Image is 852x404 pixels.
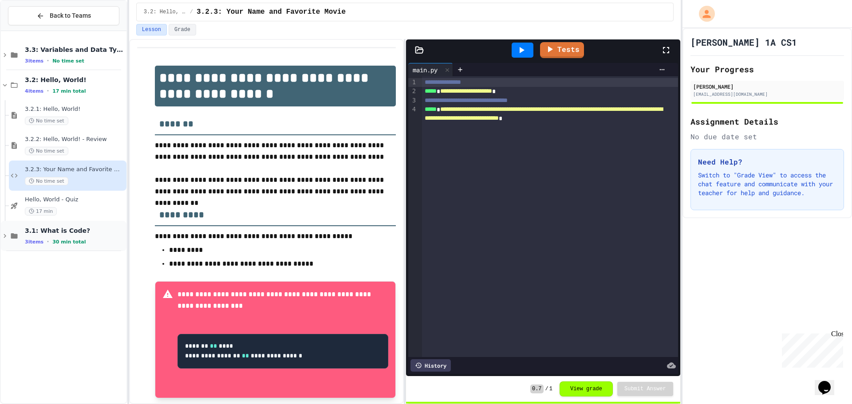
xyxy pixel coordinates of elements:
[50,11,91,20] span: Back to Teams
[540,42,584,58] a: Tests
[47,57,49,64] span: •
[408,87,417,96] div: 2
[698,157,836,167] h3: Need Help?
[197,7,346,17] span: 3.2.3: Your Name and Favorite Movie
[778,330,843,368] iframe: chat widget
[408,63,453,76] div: main.py
[25,227,125,235] span: 3.1: What is Code?
[25,147,68,155] span: No time set
[408,96,417,105] div: 3
[25,76,125,84] span: 3.2: Hello, World!
[47,87,49,94] span: •
[408,105,417,132] div: 4
[530,384,544,393] span: 0.7
[690,4,717,24] div: My Account
[545,385,548,392] span: /
[25,106,125,113] span: 3.2.1: Hello, World!
[52,58,84,64] span: No time set
[25,46,125,54] span: 3.3: Variables and Data Types
[25,136,125,143] span: 3.2.2: Hello, World! - Review
[169,24,196,35] button: Grade
[693,82,841,90] div: [PERSON_NAME]
[190,8,193,16] span: /
[144,8,186,16] span: 3.2: Hello, World!
[4,4,61,56] div: Chat with us now!Close
[47,238,49,245] span: •
[25,177,68,185] span: No time set
[25,207,57,216] span: 17 min
[52,239,86,245] span: 30 min total
[136,24,167,35] button: Lesson
[690,63,844,75] h2: Your Progress
[617,382,673,396] button: Submit Answer
[408,78,417,87] div: 1
[693,91,841,98] div: [EMAIL_ADDRESS][DOMAIN_NAME]
[8,6,119,25] button: Back to Teams
[560,381,613,396] button: View grade
[25,196,125,204] span: Hello, World - Quiz
[549,385,552,392] span: 1
[624,385,666,392] span: Submit Answer
[52,88,86,94] span: 17 min total
[690,131,844,142] div: No due date set
[410,359,451,372] div: History
[25,58,43,64] span: 3 items
[25,117,68,125] span: No time set
[25,239,43,245] span: 3 items
[690,36,797,48] h1: [PERSON_NAME] 1A CS1
[698,171,836,197] p: Switch to "Grade View" to access the chat feature and communicate with your teacher for help and ...
[690,115,844,128] h2: Assignment Details
[25,166,125,173] span: 3.2.3: Your Name and Favorite Movie
[25,88,43,94] span: 4 items
[815,369,843,395] iframe: chat widget
[408,65,442,75] div: main.py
